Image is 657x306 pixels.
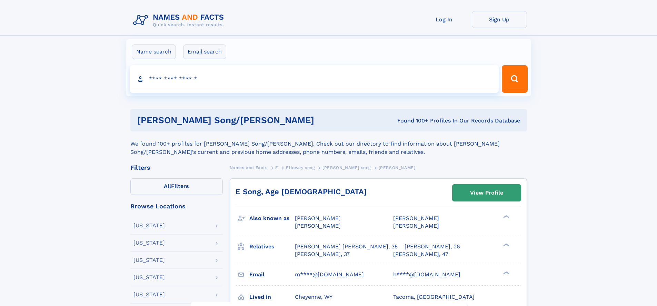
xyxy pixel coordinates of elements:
[132,45,176,59] label: Name search
[405,243,460,250] a: [PERSON_NAME], 26
[502,65,527,93] button: Search Button
[137,116,356,125] h1: [PERSON_NAME] Song/[PERSON_NAME]
[379,165,416,170] span: [PERSON_NAME]
[417,11,472,28] a: Log In
[236,187,367,196] a: E Song, Age [DEMOGRAPHIC_DATA]
[275,163,278,172] a: E
[133,257,165,263] div: [US_STATE]
[286,163,315,172] a: Elloway song
[133,240,165,246] div: [US_STATE]
[501,270,510,275] div: ❯
[133,223,165,228] div: [US_STATE]
[356,117,520,125] div: Found 100+ Profiles In Our Records Database
[130,131,527,156] div: We found 100+ profiles for [PERSON_NAME] Song/[PERSON_NAME]. Check out our directory to find info...
[130,203,223,209] div: Browse Locations
[295,243,398,250] a: [PERSON_NAME] [PERSON_NAME], 35
[130,178,223,195] label: Filters
[393,250,448,258] a: [PERSON_NAME], 47
[295,215,341,221] span: [PERSON_NAME]
[130,65,499,93] input: search input
[393,294,475,300] span: Tacoma, [GEOGRAPHIC_DATA]
[249,213,295,224] h3: Also known as
[295,294,332,300] span: Cheyenne, WY
[470,185,503,201] div: View Profile
[393,215,439,221] span: [PERSON_NAME]
[452,185,521,201] a: View Profile
[249,269,295,280] h3: Email
[130,165,223,171] div: Filters
[322,163,371,172] a: [PERSON_NAME] song
[133,275,165,280] div: [US_STATE]
[393,223,439,229] span: [PERSON_NAME]
[130,11,230,30] img: Logo Names and Facts
[286,165,315,170] span: Elloway song
[183,45,226,59] label: Email search
[164,183,171,189] span: All
[501,243,510,247] div: ❯
[249,291,295,303] h3: Lived in
[501,215,510,219] div: ❯
[295,223,341,229] span: [PERSON_NAME]
[295,250,350,258] a: [PERSON_NAME], 37
[275,165,278,170] span: E
[472,11,527,28] a: Sign Up
[249,241,295,253] h3: Relatives
[322,165,371,170] span: [PERSON_NAME] song
[230,163,268,172] a: Names and Facts
[133,292,165,297] div: [US_STATE]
